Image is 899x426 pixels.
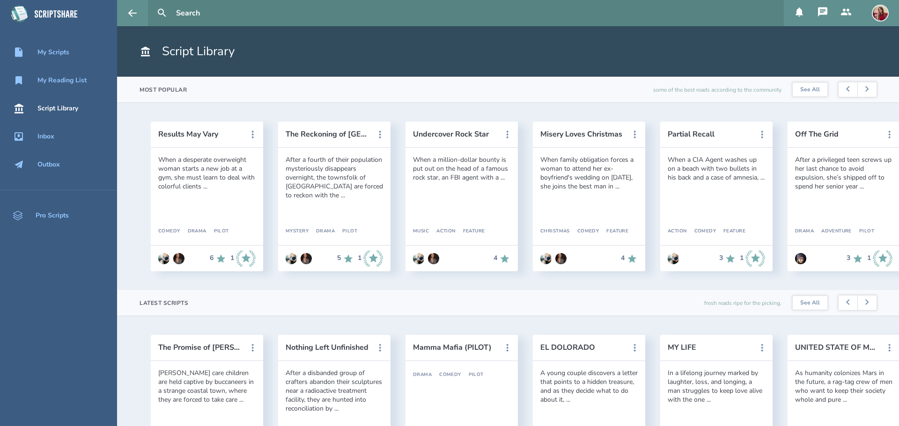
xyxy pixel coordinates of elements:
div: Pro Scripts [36,212,69,219]
button: Misery Loves Christmas [540,130,625,138]
div: Script Library [37,105,78,112]
img: user_1757479389-crop.jpg [872,5,889,22]
div: Outbox [37,161,60,168]
button: Off The Grid [795,130,879,138]
div: 5 [337,254,341,262]
img: user_1673573717-crop.jpg [413,253,424,264]
div: My Scripts [37,49,69,56]
div: Pilot [206,229,229,234]
div: Adventure [814,229,852,234]
div: 5 Recommends [337,250,354,267]
div: 4 [494,254,497,262]
div: 1 Industry Recommends [740,250,765,267]
div: 3 [719,254,723,262]
button: Nothing Left Unfinished [286,343,370,352]
div: Latest Scripts [140,299,188,307]
a: See All [793,296,827,310]
div: 3 Recommends [719,250,736,267]
img: user_1604966854-crop.jpg [428,253,439,264]
div: Feature [716,229,745,234]
button: The Reckoning of [GEOGRAPHIC_DATA] [286,130,370,138]
div: [PERSON_NAME] care children are held captive by buccaneers in a strange coastal town, where they ... [158,368,256,404]
div: 6 [210,254,214,262]
div: 1 [867,254,871,262]
div: Pilot [852,229,874,234]
div: 1 [230,254,234,262]
div: Christmas [540,229,570,234]
button: Partial Recall [668,130,752,138]
div: In a lifelong journey marked by laughter, loss, and longing, a man struggles to keep love alive w... [668,368,765,404]
button: Mamma Mafia (PILOT) [413,343,497,352]
div: Action [429,229,456,234]
div: When family obligation forces a woman to attend her ex-boyfriend's wedding on [DATE], she joins t... [540,155,638,191]
div: Feature [456,229,485,234]
h1: Script Library [140,43,235,60]
div: Drama [413,372,432,378]
button: EL DOLORADO [540,343,625,352]
div: Drama [309,229,335,234]
img: user_1673573717-crop.jpg [158,253,169,264]
div: Comedy [570,229,599,234]
div: Mystery [286,229,309,234]
div: Pilot [335,229,357,234]
div: Drama [795,229,814,234]
div: Drama [180,229,206,234]
button: UNITED STATE OF MARS [795,343,879,352]
img: user_1604966854-crop.jpg [173,253,184,264]
button: Results May Vary [158,130,243,138]
div: Comedy [687,229,716,234]
div: After a privileged teen screws up her last chance to avoid expulsion, she’s shipped off to spend ... [795,155,892,191]
div: 6 Recommends [210,250,227,267]
img: user_1597253789-crop.jpg [795,253,806,264]
div: A young couple discovers a letter that points to a hidden treasure, and as they decide what to do... [540,368,638,404]
img: user_1673573717-crop.jpg [286,253,297,264]
div: 1 Industry Recommends [867,250,892,267]
div: 3 Recommends [847,250,863,267]
div: When a CIA Agent washes up on a beach with two bullets in his back and a case of amnesia, ... [668,155,765,182]
div: Music [413,229,429,234]
img: user_1673573717-crop.jpg [540,253,552,264]
div: 1 [358,254,361,262]
div: After a disbanded group of crafters abandon their sculptures near a radioactive treatment facilit... [286,368,383,413]
div: 1 Industry Recommends [230,250,256,267]
div: Comedy [158,229,180,234]
div: Feature [599,229,628,234]
div: Pilot [461,372,484,378]
button: MY LIFE [668,343,752,352]
div: 1 Industry Recommends [358,250,383,267]
a: Go to Anthony Miguel Cantu's profile [668,248,679,269]
img: user_1604966854-crop.jpg [301,253,312,264]
div: 4 Recommends [621,253,638,264]
img: user_1673573717-crop.jpg [668,253,679,264]
img: user_1604966854-crop.jpg [555,253,567,264]
a: Go to Zaelyna (Zae) Beck's profile [795,248,806,269]
div: After a fourth of their population mysteriously disappears overnight, the townsfolk of [GEOGRAPHI... [286,155,383,200]
div: My Reading List [37,77,87,84]
div: Most Popular [140,86,187,94]
div: fresh reads ripe for the picking. [704,290,781,316]
div: 3 [847,254,850,262]
div: 4 [621,254,625,262]
div: 1 [740,254,744,262]
a: See All [793,83,827,97]
div: Action [668,229,687,234]
div: When a desperate overweight woman starts a new job at a gym, she must learn to deal with colorful... [158,155,256,191]
div: When a million-dollar bounty is put out on the head of a famous rock star, an FBI agent with a ... [413,155,510,182]
button: The Promise of [PERSON_NAME] [158,343,243,352]
div: 4 Recommends [494,253,510,264]
div: As humanity colonizes Mars in the future, a rag-tag crew of men who want to keep their society wh... [795,368,892,404]
div: some of the best reads according to the community [653,77,781,102]
div: Inbox [37,133,54,140]
div: Comedy [432,372,461,378]
button: Undercover Rock Star [413,130,497,138]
